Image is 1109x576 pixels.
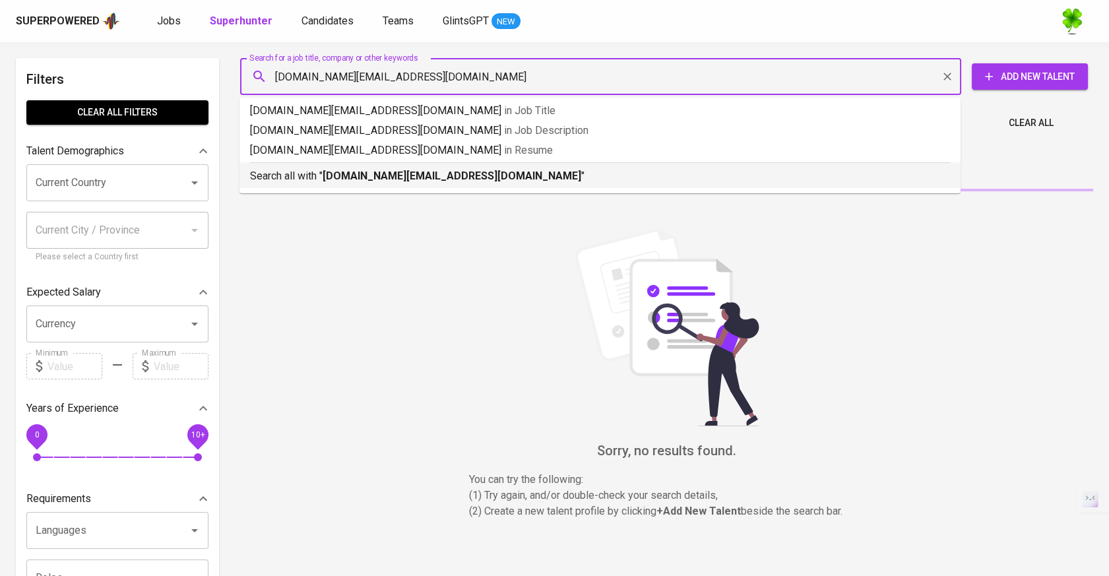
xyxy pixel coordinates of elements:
p: [DOMAIN_NAME][EMAIL_ADDRESS][DOMAIN_NAME] [250,103,950,119]
a: Superpoweredapp logo [16,11,120,31]
b: + Add New Talent [656,505,741,517]
a: GlintsGPT NEW [443,13,521,30]
a: Jobs [157,13,183,30]
span: Jobs [157,15,181,27]
a: Teams [383,13,416,30]
span: NEW [491,15,521,28]
div: Requirements [26,486,208,512]
button: Open [185,174,204,192]
img: app logo [102,11,120,31]
span: 10+ [191,430,205,439]
span: Teams [383,15,414,27]
button: Clear All [1003,111,1059,135]
span: GlintsGPT [443,15,489,27]
span: in Job Description [504,124,588,137]
p: (2) Create a new talent profile by clicking beside the search bar. [469,503,865,519]
span: Add New Talent [982,69,1077,85]
p: Search all with " " [250,168,950,184]
p: Talent Demographics [26,143,124,159]
img: f9493b8c-82b8-4f41-8722-f5d69bb1b761.jpg [1059,8,1085,34]
input: Value [154,353,208,379]
button: Open [185,521,204,540]
p: Requirements [26,491,91,507]
button: Open [185,315,204,333]
p: [DOMAIN_NAME][EMAIL_ADDRESS][DOMAIN_NAME] [250,123,950,139]
img: file_searching.svg [568,228,766,426]
p: (1) Try again, and/or double-check your search details, [469,488,865,503]
div: Talent Demographics [26,138,208,164]
span: Clear All filters [37,104,198,121]
div: Superpowered [16,14,100,29]
b: Superhunter [210,15,272,27]
a: Superhunter [210,13,275,30]
p: Please select a Country first [36,251,199,264]
button: Clear [938,67,957,86]
h6: Sorry, no results found. [240,440,1093,461]
p: [DOMAIN_NAME][EMAIL_ADDRESS][DOMAIN_NAME] [250,143,950,158]
span: Candidates [301,15,354,27]
a: Candidates [301,13,356,30]
p: Years of Experience [26,400,119,416]
h6: Filters [26,69,208,90]
span: in Resume [504,144,553,156]
span: in Job Title [504,104,555,117]
b: [DOMAIN_NAME][EMAIL_ADDRESS][DOMAIN_NAME] [323,170,581,182]
div: Years of Experience [26,395,208,422]
input: Value [48,353,102,379]
p: Expected Salary [26,284,101,300]
span: 0 [34,430,39,439]
button: Add New Talent [972,63,1088,90]
button: Clear All filters [26,100,208,125]
p: You can try the following : [469,472,865,488]
div: Expected Salary [26,279,208,305]
span: Clear All [1009,115,1054,131]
